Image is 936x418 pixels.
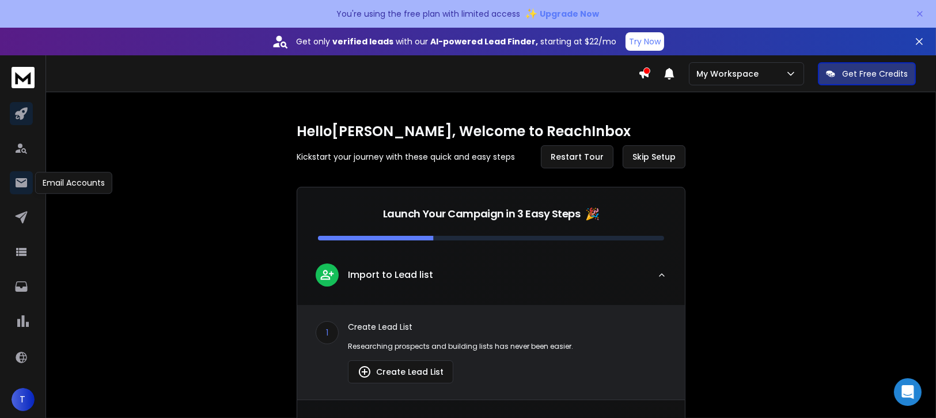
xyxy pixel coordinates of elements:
p: You're using the free plan with limited access [337,8,521,20]
p: Get Free Credits [842,68,908,80]
button: T [12,388,35,411]
p: Try Now [629,36,661,47]
div: leadImport to Lead list [297,305,685,400]
button: Get Free Credits [818,62,916,85]
p: Get only with our starting at $22/mo [296,36,616,47]
strong: AI-powered Lead Finder, [430,36,538,47]
p: Researching prospects and building lists has never been easier. [348,342,666,351]
div: Email Accounts [35,172,112,194]
button: Skip Setup [623,145,685,168]
p: Create Lead List [348,321,666,333]
span: Skip Setup [632,151,676,163]
button: Create Lead List [348,360,453,383]
button: leadImport to Lead list [297,254,685,305]
span: Upgrade Now [540,8,600,20]
p: Launch Your Campaign in 3 Easy Steps [383,206,581,222]
button: Restart Tour [541,145,613,168]
span: 🎉 [585,206,600,222]
span: ✨ [525,6,538,22]
button: ✨Upgrade Now [525,2,600,25]
div: 1 [316,321,339,344]
img: lead [358,365,372,379]
div: Open Intercom Messenger [894,378,922,406]
img: lead [320,268,335,282]
strong: verified leads [332,36,393,47]
img: logo [12,67,35,88]
p: Import to Lead list [348,268,433,282]
p: My Workspace [696,68,763,80]
button: Try Now [626,32,664,51]
p: Kickstart your journey with these quick and easy steps [297,151,515,163]
h1: Hello [PERSON_NAME] , Welcome to ReachInbox [297,122,685,141]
